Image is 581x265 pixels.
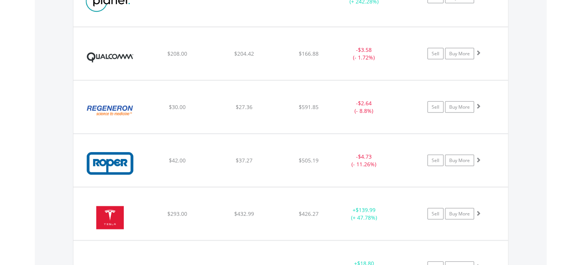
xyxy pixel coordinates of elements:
[234,50,254,57] span: $204.42
[236,103,252,111] span: $27.36
[299,103,319,111] span: $591.85
[77,37,143,78] img: EQU.US.QCOM.png
[167,210,187,217] span: $293.00
[167,50,187,57] span: $208.00
[358,153,372,160] span: $4.73
[168,103,185,111] span: $30.00
[445,101,474,113] a: Buy More
[358,100,372,107] span: $2.64
[299,210,319,217] span: $426.27
[335,153,393,168] div: - (- 11.26%)
[335,100,393,115] div: - (- 8.8%)
[77,197,143,238] img: EQU.US.TSLA.png
[427,208,443,220] a: Sell
[427,101,443,113] a: Sell
[299,157,319,164] span: $505.19
[358,46,372,53] span: $3.58
[168,157,185,164] span: $42.00
[356,206,375,214] span: $139.99
[77,144,143,185] img: EQU.US.ROP.png
[335,206,393,222] div: + (+ 47.78%)
[427,48,443,59] a: Sell
[236,157,252,164] span: $37.27
[445,208,474,220] a: Buy More
[427,155,443,166] a: Sell
[299,50,319,57] span: $166.88
[234,210,254,217] span: $432.99
[335,46,393,61] div: - (- 1.72%)
[77,90,143,132] img: EQU.US.REGN.png
[445,155,474,166] a: Buy More
[445,48,474,59] a: Buy More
